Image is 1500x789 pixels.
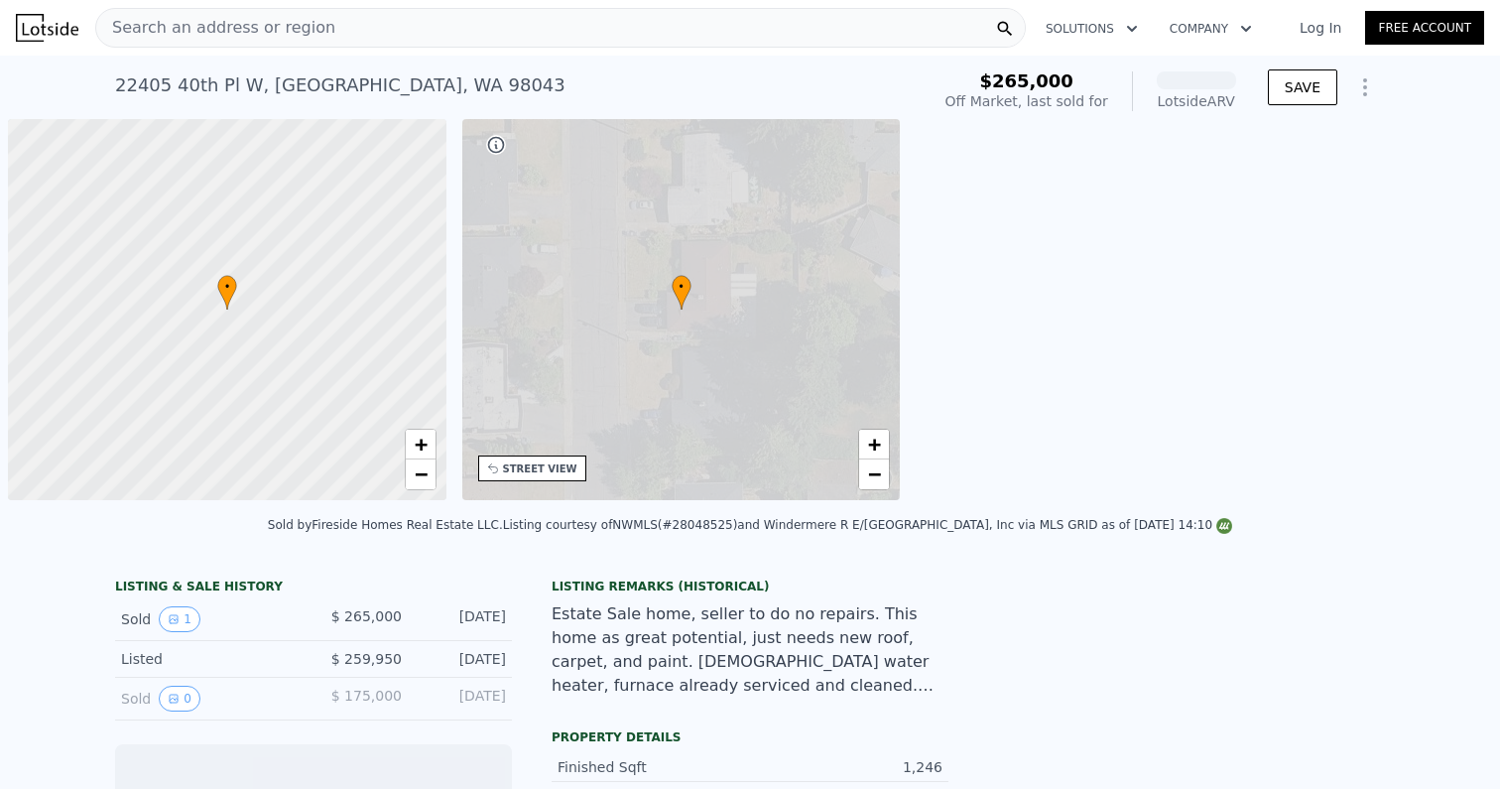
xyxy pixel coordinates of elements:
div: Sold [121,686,298,712]
div: LISTING & SALE HISTORY [115,579,512,598]
button: Show Options [1345,67,1385,107]
div: Listing Remarks (Historical) [552,579,948,594]
div: Sold [121,606,298,632]
div: [DATE] [418,649,506,669]
div: • [217,275,237,310]
span: • [672,278,691,296]
span: • [217,278,237,296]
span: − [414,461,427,486]
button: View historical data [159,686,200,712]
div: [DATE] [418,606,506,632]
div: Sold by Fireside Homes Real Estate LLC . [268,518,503,532]
span: + [414,432,427,457]
button: Company [1154,11,1268,47]
a: Zoom out [406,460,436,489]
div: • [672,275,691,310]
div: [DATE] [418,686,506,712]
div: 1,246 [750,757,942,777]
div: Finished Sqft [558,757,750,777]
img: NWMLS Logo [1216,518,1232,534]
div: Estate Sale home, seller to do no repairs. This home as great potential, just needs new roof, car... [552,602,948,698]
span: + [868,432,881,457]
a: Zoom in [406,430,436,460]
span: $ 259,950 [331,651,402,667]
div: 22405 40th Pl W , [GEOGRAPHIC_DATA] , WA 98043 [115,71,565,99]
span: $ 175,000 [331,688,402,704]
div: Listed [121,649,298,669]
span: $ 265,000 [331,608,402,624]
a: Free Account [1365,11,1484,45]
a: Zoom in [859,430,889,460]
div: Lotside ARV [1157,91,1236,111]
div: Listing courtesy of NWMLS (#28048525) and Windermere R E/[GEOGRAPHIC_DATA], Inc via MLS GRID as o... [503,518,1232,532]
div: Off Market, last sold for [945,91,1108,111]
span: $265,000 [979,70,1073,91]
div: STREET VIEW [503,461,577,476]
div: Property details [552,729,948,745]
span: − [868,461,881,486]
span: Search an address or region [96,16,335,40]
button: Solutions [1030,11,1154,47]
a: Log In [1276,18,1365,38]
img: Lotside [16,14,78,42]
a: Zoom out [859,460,889,489]
button: View historical data [159,606,200,632]
button: SAVE [1268,69,1337,105]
